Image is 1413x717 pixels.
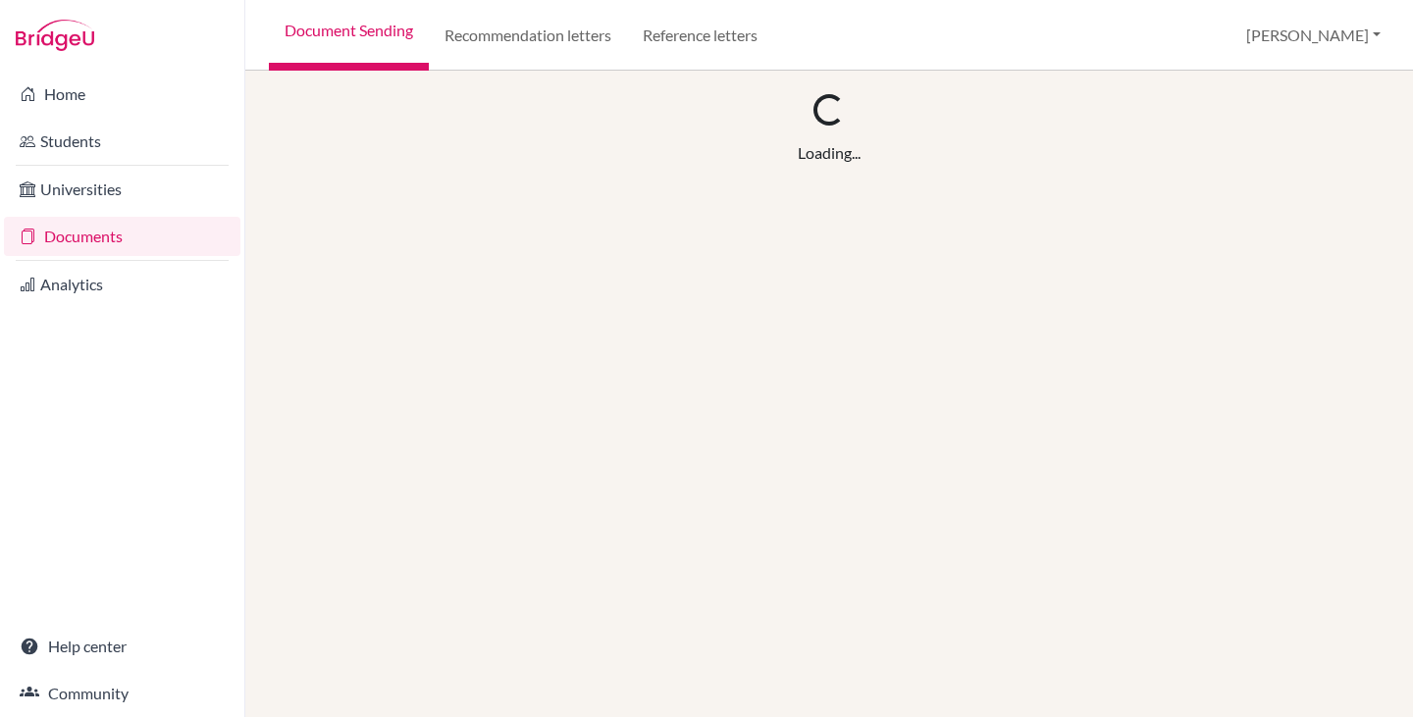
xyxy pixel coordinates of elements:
[4,122,240,161] a: Students
[4,170,240,209] a: Universities
[4,674,240,713] a: Community
[16,20,94,51] img: Bridge-U
[1237,17,1389,54] button: [PERSON_NAME]
[4,75,240,114] a: Home
[798,141,861,165] div: Loading...
[4,265,240,304] a: Analytics
[4,217,240,256] a: Documents
[4,627,240,666] a: Help center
